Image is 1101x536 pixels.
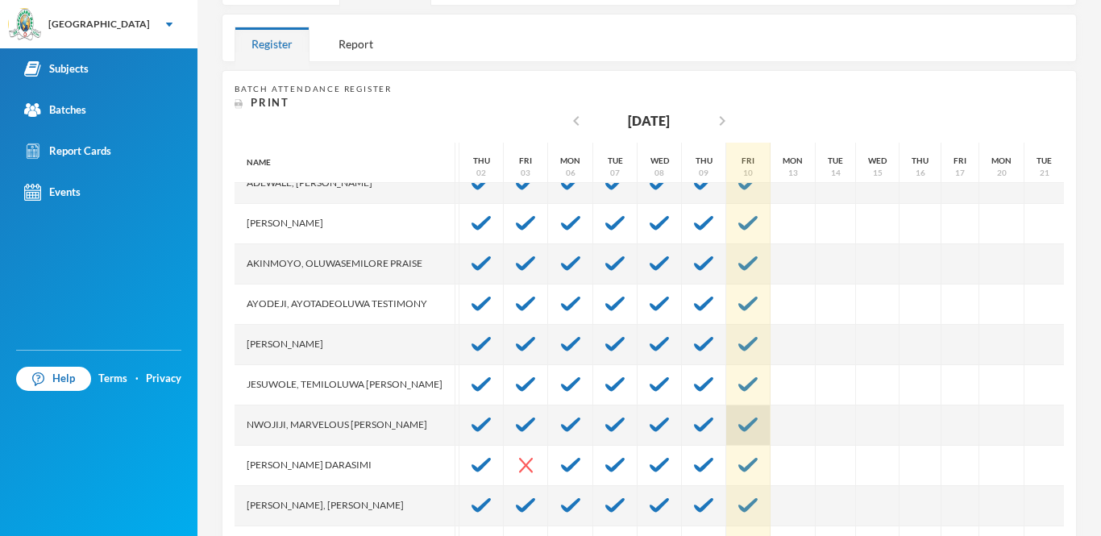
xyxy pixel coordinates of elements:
[1037,155,1052,167] div: Tue
[912,155,929,167] div: Thu
[713,111,732,131] i: chevron_right
[476,167,486,179] div: 02
[322,27,390,61] div: Report
[610,167,620,179] div: 07
[48,17,150,31] div: [GEOGRAPHIC_DATA]
[991,155,1012,167] div: Mon
[831,167,841,179] div: 14
[954,155,966,167] div: Fri
[828,155,843,167] div: Tue
[699,167,708,179] div: 09
[566,167,575,179] div: 06
[560,155,580,167] div: Mon
[997,167,1007,179] div: 20
[235,446,455,486] div: [PERSON_NAME] Darasimi
[788,167,798,179] div: 13
[696,155,713,167] div: Thu
[146,371,181,387] a: Privacy
[473,155,490,167] div: Thu
[24,143,111,160] div: Report Cards
[235,143,455,183] div: Name
[98,371,127,387] a: Terms
[9,9,41,41] img: logo
[16,367,91,391] a: Help
[955,167,965,179] div: 17
[743,167,753,179] div: 10
[654,167,664,179] div: 08
[628,111,670,131] div: [DATE]
[251,96,289,109] span: Print
[916,167,925,179] div: 16
[235,164,455,204] div: Adewale, [PERSON_NAME]
[650,155,669,167] div: Wed
[1040,167,1049,179] div: 21
[24,60,89,77] div: Subjects
[235,204,455,244] div: [PERSON_NAME]
[521,167,530,179] div: 03
[519,155,532,167] div: Fri
[235,486,455,526] div: [PERSON_NAME], [PERSON_NAME]
[235,405,455,446] div: Nwojiji, Marvelous [PERSON_NAME]
[608,155,623,167] div: Tue
[235,365,455,405] div: Jesuwole, Temiloluwa [PERSON_NAME]
[235,84,392,93] span: Batch Attendance Register
[567,111,586,131] i: chevron_left
[868,155,887,167] div: Wed
[873,167,883,179] div: 15
[235,27,310,61] div: Register
[24,102,86,118] div: Batches
[135,371,139,387] div: ·
[742,155,754,167] div: Fri
[235,325,455,365] div: [PERSON_NAME]
[235,285,455,325] div: Ayodeji, Ayotadeoluwa Testimony
[235,244,455,285] div: Akinmoyo, Oluwasemilore Praise
[24,184,81,201] div: Events
[783,155,803,167] div: Mon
